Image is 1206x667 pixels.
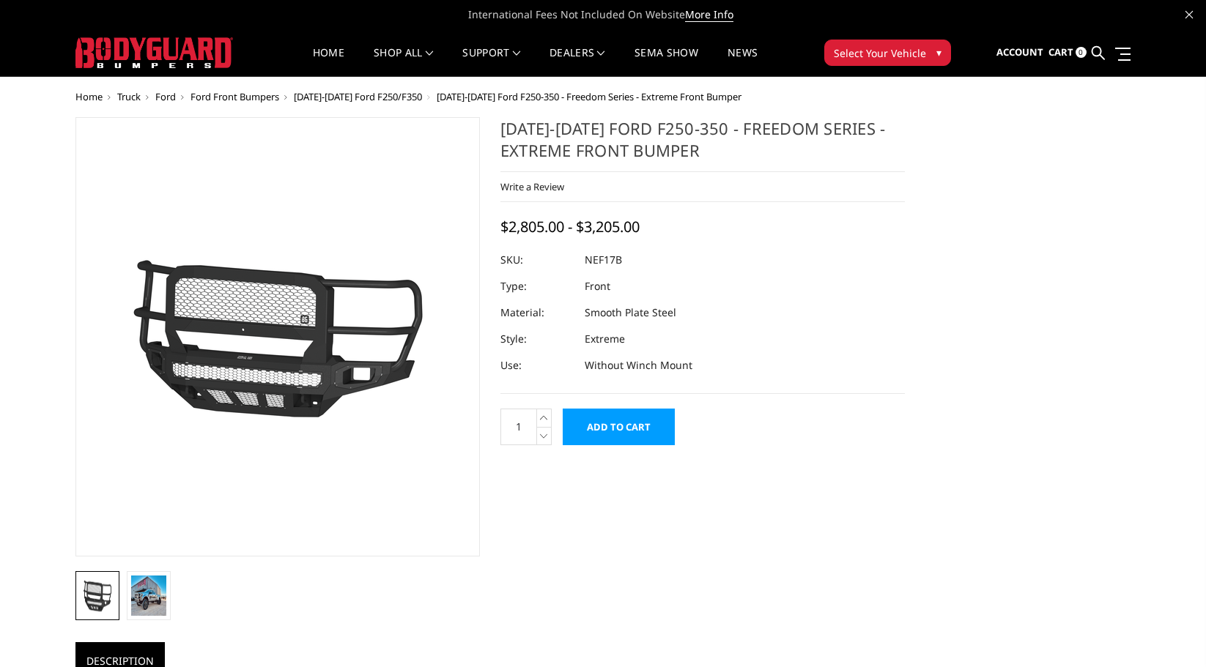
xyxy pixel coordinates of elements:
[585,247,622,273] dd: NEF17B
[635,48,698,76] a: SEMA Show
[500,247,574,273] dt: SKU:
[75,117,480,556] a: 2017-2022 Ford F250-350 - Freedom Series - Extreme Front Bumper
[500,117,905,172] h1: [DATE]-[DATE] Ford F250-350 - Freedom Series - Extreme Front Bumper
[585,326,625,352] dd: Extreme
[500,273,574,299] dt: Type:
[824,40,951,66] button: Select Your Vehicle
[374,48,433,76] a: shop all
[500,217,640,236] span: $2,805.00 - $3,205.00
[834,45,926,61] span: Select Your Vehicle
[313,48,344,76] a: Home
[294,90,422,103] a: [DATE]-[DATE] Ford F250/F350
[75,37,233,68] img: BODYGUARD BUMPERS
[563,409,675,445] input: Add to Cart
[1076,47,1087,58] span: 0
[685,7,733,22] a: More Info
[1048,45,1073,59] span: Cart
[500,180,564,193] a: Write a Review
[996,45,1043,59] span: Account
[500,299,574,326] dt: Material:
[75,90,103,103] a: Home
[728,48,758,76] a: News
[585,299,676,326] dd: Smooth Plate Steel
[117,90,141,103] a: Truck
[936,45,942,60] span: ▾
[95,234,461,440] img: 2017-2022 Ford F250-350 - Freedom Series - Extreme Front Bumper
[500,326,574,352] dt: Style:
[996,33,1043,72] a: Account
[585,273,610,299] dd: Front
[500,352,574,379] dt: Use:
[462,48,520,76] a: Support
[131,575,166,616] img: 2017-2022 Ford F250-350 - Freedom Series - Extreme Front Bumper
[550,48,605,76] a: Dealers
[1048,33,1087,72] a: Cart 0
[437,90,741,103] span: [DATE]-[DATE] Ford F250-350 - Freedom Series - Extreme Front Bumper
[155,90,176,103] a: Ford
[585,352,692,379] dd: Without Winch Mount
[80,575,115,616] img: 2017-2022 Ford F250-350 - Freedom Series - Extreme Front Bumper
[190,90,279,103] a: Ford Front Bumpers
